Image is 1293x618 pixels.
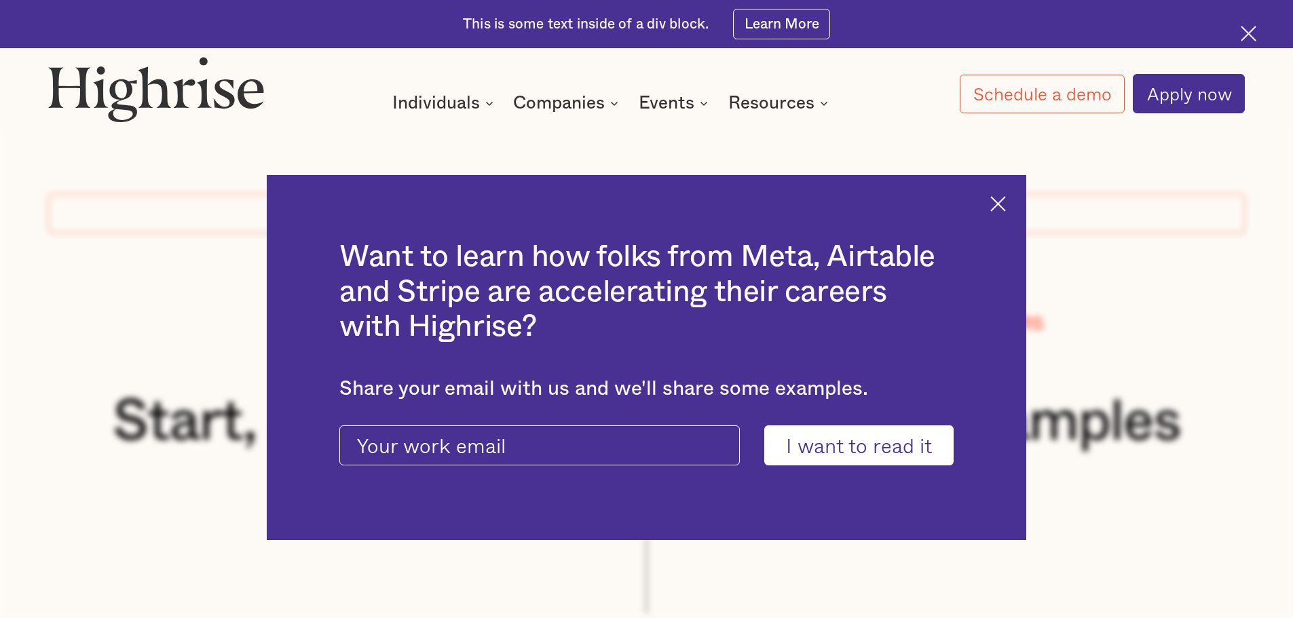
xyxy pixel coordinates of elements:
[960,75,1125,113] a: Schedule a demo
[728,95,814,111] div: Resources
[639,95,694,111] div: Events
[1133,74,1245,113] a: Apply now
[733,9,830,39] a: Learn More
[639,95,712,111] div: Events
[48,56,264,121] img: Highrise logo
[339,239,954,345] h2: Want to learn how folks from Meta, Airtable and Stripe are accelerating their careers with Highrise?
[339,425,954,466] form: current-ascender-blog-article-modal-form
[764,425,954,466] input: I want to read it
[990,196,1006,212] img: Cross icon
[1241,26,1256,41] img: Cross icon
[463,15,709,34] div: This is some text inside of a div block.
[392,95,498,111] div: Individuals
[392,95,480,111] div: Individuals
[513,95,622,111] div: Companies
[339,377,954,401] div: Share your email with us and we'll share some examples.
[513,95,605,111] div: Companies
[339,425,740,466] input: Your work email
[728,95,832,111] div: Resources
